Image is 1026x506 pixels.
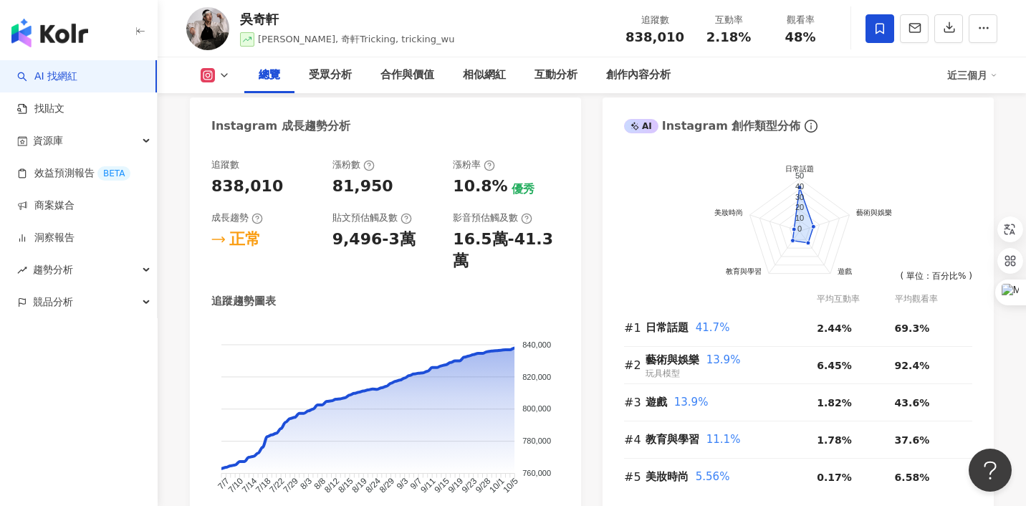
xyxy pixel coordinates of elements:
span: 1.78% [817,434,852,446]
tspan: 840,000 [522,340,551,349]
div: 吳奇軒 [240,10,455,28]
tspan: 9/19 [446,476,466,495]
tspan: 760,000 [522,469,551,477]
tspan: 9/11 [418,476,438,495]
div: 16.5萬-41.3萬 [453,229,560,273]
tspan: 7/22 [267,476,287,495]
text: 遊戲 [838,267,852,275]
text: 50 [795,172,804,181]
tspan: 8/8 [312,476,328,492]
div: 互動分析 [534,67,577,84]
div: 創作內容分析 [606,67,671,84]
tspan: 8/3 [298,476,314,492]
tspan: 7/10 [226,476,246,495]
span: 13.9% [674,396,709,409]
div: #2 [624,356,646,374]
text: 30 [795,193,804,201]
span: 0.17% [817,472,852,483]
span: 日常話題 [646,321,689,334]
div: 合作與價值 [380,67,434,84]
div: Instagram 創作類型分佈 [624,118,800,134]
div: #5 [624,468,646,486]
text: 日常話題 [785,166,814,173]
div: 互動率 [701,13,756,27]
div: #1 [624,319,646,337]
tspan: 9/7 [408,476,424,492]
a: 洞察報告 [17,231,75,245]
text: 教育與學習 [726,267,762,275]
tspan: 7/29 [281,476,300,495]
text: 40 [795,182,804,191]
div: #3 [624,393,646,411]
span: rise [17,265,27,275]
span: 92.4% [895,360,930,371]
div: 平均互動率 [817,292,894,306]
tspan: 10/5 [501,476,520,495]
span: 2.44% [817,323,852,334]
span: info-circle [802,118,820,135]
div: 成長趨勢 [211,211,263,224]
div: 正常 [229,229,261,251]
div: #4 [624,431,646,449]
tspan: 9/3 [395,476,411,492]
tspan: 7/7 [216,476,231,492]
text: 藝術與娛樂 [856,209,892,216]
tspan: 7/18 [254,476,273,495]
tspan: 820,000 [522,373,551,381]
text: 20 [795,204,804,212]
div: 受眾分析 [309,67,352,84]
div: 9,496-3萬 [332,229,416,251]
tspan: 10/1 [487,476,507,495]
div: 總覽 [259,67,280,84]
div: 追蹤數 [211,158,239,171]
div: 相似網紅 [463,67,506,84]
div: 漲粉數 [332,158,375,171]
div: AI [624,119,658,133]
div: 追蹤趨勢圖表 [211,294,276,309]
span: 6.58% [895,472,930,483]
span: 41.7% [696,321,730,334]
span: 遊戲 [646,396,667,409]
tspan: 8/29 [378,476,397,495]
div: 觀看率 [773,13,828,27]
text: 美妝時尚 [714,209,743,216]
div: 平均觀看率 [895,292,972,306]
div: 81,950 [332,176,393,198]
span: 48% [785,30,815,44]
div: 10.8% [453,176,507,198]
span: 5.56% [696,470,730,483]
span: [PERSON_NAME], 奇軒Tricking, tricking_wu [258,34,455,44]
span: 資源庫 [33,125,63,157]
tspan: 8/15 [336,476,355,495]
tspan: 7/14 [240,476,259,495]
span: 競品分析 [33,286,73,318]
a: 效益預測報告BETA [17,166,130,181]
tspan: 8/24 [364,476,383,495]
tspan: 780,000 [522,437,551,446]
a: 找貼文 [17,102,64,116]
div: 838,010 [211,176,283,198]
span: 43.6% [895,397,930,409]
div: 漲粉率 [453,158,495,171]
span: 2.18% [706,30,751,44]
span: 838,010 [625,29,684,44]
a: searchAI 找網紅 [17,70,77,84]
div: 優秀 [512,181,534,197]
div: 近三個月 [947,64,997,87]
span: 美妝時尚 [646,470,689,483]
div: Instagram 成長趨勢分析 [211,118,350,134]
span: 藝術與娛樂 [646,353,699,366]
tspan: 9/15 [432,476,451,495]
img: logo [11,19,88,47]
span: 13.9% [706,353,741,366]
div: 追蹤數 [625,13,684,27]
div: 貼文預估觸及數 [332,211,412,224]
a: 商案媒合 [17,199,75,213]
tspan: 9/23 [460,476,479,495]
span: 趨勢分析 [33,254,73,286]
span: 1.82% [817,397,852,409]
tspan: 8/12 [322,476,342,495]
iframe: Help Scout Beacon - Open [969,449,1012,492]
span: 11.1% [706,433,741,446]
span: 玩具模型 [646,368,680,378]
